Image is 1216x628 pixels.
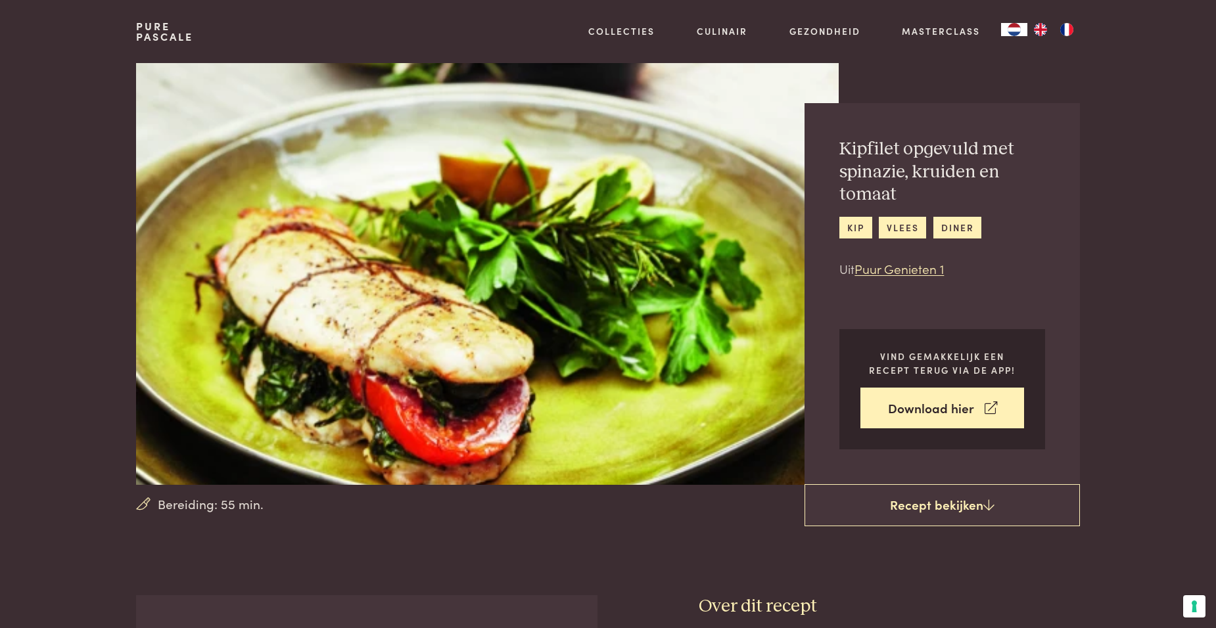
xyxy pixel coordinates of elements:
span: Bereiding: 55 min. [158,495,264,514]
aside: Language selected: Nederlands [1001,23,1080,36]
a: Download hier [860,388,1024,429]
a: Masterclass [902,24,980,38]
button: Uw voorkeuren voor toestemming voor trackingtechnologieën [1183,595,1205,617]
a: FR [1054,23,1080,36]
a: kip [839,217,872,238]
p: Uit [839,259,1045,279]
img: Kipfilet opgevuld met spinazie, kruiden en tomaat [136,63,839,485]
ul: Language list [1027,23,1080,36]
a: NL [1001,23,1027,36]
a: Puur Genieten 1 [854,259,944,277]
h2: Kipfilet opgevuld met spinazie, kruiden en tomaat [839,138,1045,206]
a: Recept bekijken [805,484,1080,526]
div: Language [1001,23,1027,36]
a: vlees [879,217,926,238]
h3: Over dit recept [699,595,1080,618]
a: PurePascale [136,21,193,42]
a: Culinair [697,24,747,38]
a: Gezondheid [789,24,860,38]
a: Collecties [588,24,655,38]
p: Vind gemakkelijk een recept terug via de app! [860,349,1024,376]
a: EN [1027,23,1054,36]
a: diner [933,217,981,238]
